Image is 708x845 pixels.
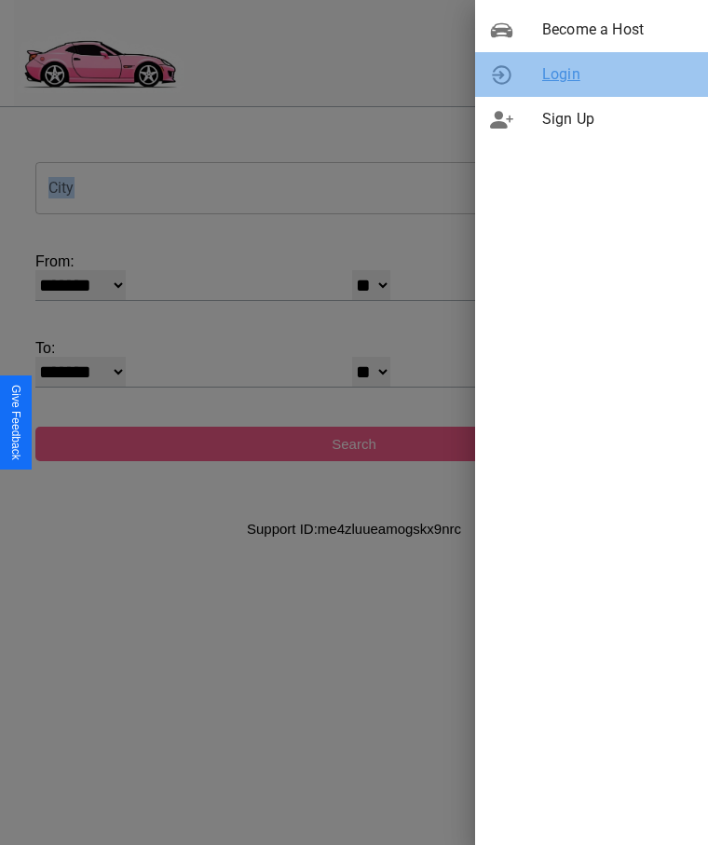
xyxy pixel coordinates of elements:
[542,108,693,130] span: Sign Up
[475,97,708,142] div: Sign Up
[542,63,693,86] span: Login
[9,385,22,460] div: Give Feedback
[475,52,708,97] div: Login
[542,19,693,41] span: Become a Host
[475,7,708,52] div: Become a Host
